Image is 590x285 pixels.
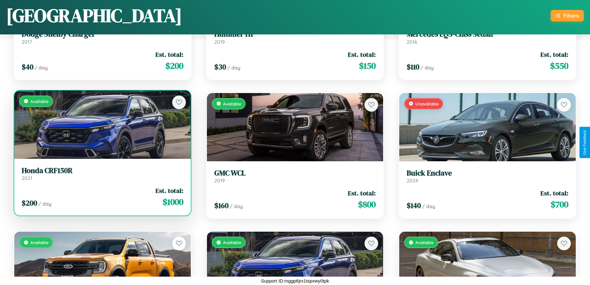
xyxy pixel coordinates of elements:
span: Est. total: [540,189,568,198]
span: 2017 [22,39,32,45]
a: Buick Enclave2024 [407,169,568,184]
span: $ 200 [165,60,183,72]
h1: [GEOGRAPHIC_DATA] [6,3,182,28]
span: $ 30 [214,62,226,72]
span: 2021 [22,175,32,181]
p: Support ID: mggp6jrx1tspxwy0tpk [261,277,329,285]
span: Est. total: [348,50,376,59]
span: $ 110 [407,62,419,72]
a: Mercedes EQS-Class Sedan2016 [407,30,568,45]
span: Available [30,240,49,245]
a: Honda CRF150R2021 [22,166,183,181]
a: Dodge Shelby Charger2017 [22,30,183,45]
span: Est. total: [348,189,376,198]
span: $ 550 [550,60,568,72]
span: 2024 [407,177,418,184]
span: $ 1000 [163,196,183,208]
h3: Mercedes EQS-Class Sedan [407,30,568,39]
span: 2019 [214,39,225,45]
span: $ 200 [22,198,37,208]
span: Available [30,99,49,104]
h3: Honda CRF150R [22,166,183,175]
span: $ 140 [407,200,421,211]
span: Available [415,240,434,245]
span: / day [38,201,51,207]
div: Give Feedback [583,130,587,155]
a: GMC WCL2019 [214,169,376,184]
a: Hummer H12019 [214,30,376,45]
span: $ 160 [214,200,229,211]
span: 2019 [214,177,225,184]
span: / day [227,65,240,71]
span: 2016 [407,39,417,45]
span: / day [35,65,48,71]
span: Unavailable [415,101,439,106]
span: Available [223,240,241,245]
span: $ 800 [358,198,376,211]
h3: GMC WCL [214,169,376,178]
div: Filters [563,12,579,19]
h3: Dodge Shelby Charger [22,30,183,39]
span: Est. total: [155,50,183,59]
span: Est. total: [540,50,568,59]
span: / day [421,65,434,71]
span: $ 150 [359,60,376,72]
span: Est. total: [155,186,183,195]
span: / day [422,203,435,209]
h3: Buick Enclave [407,169,568,178]
span: Available [223,101,241,106]
span: $ 700 [551,198,568,211]
span: $ 40 [22,62,33,72]
span: / day [230,203,243,209]
h3: Hummer H1 [214,30,376,39]
button: Filters [551,10,584,21]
